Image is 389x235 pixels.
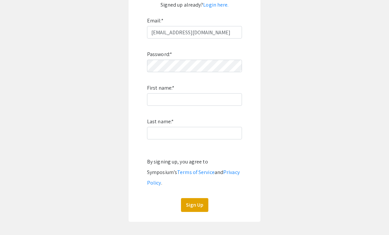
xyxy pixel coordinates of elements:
div: By signing up, you agree to Symposium’s and . [147,157,242,188]
label: Password: [147,49,172,60]
label: Email: [147,15,164,26]
a: Terms of Service [177,169,215,176]
iframe: Chat [5,205,28,230]
button: Sign Up [181,198,208,212]
label: First name: [147,83,174,93]
a: Login here. [203,1,228,8]
a: Privacy Policy [147,169,240,186]
label: Last name: [147,116,174,127]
